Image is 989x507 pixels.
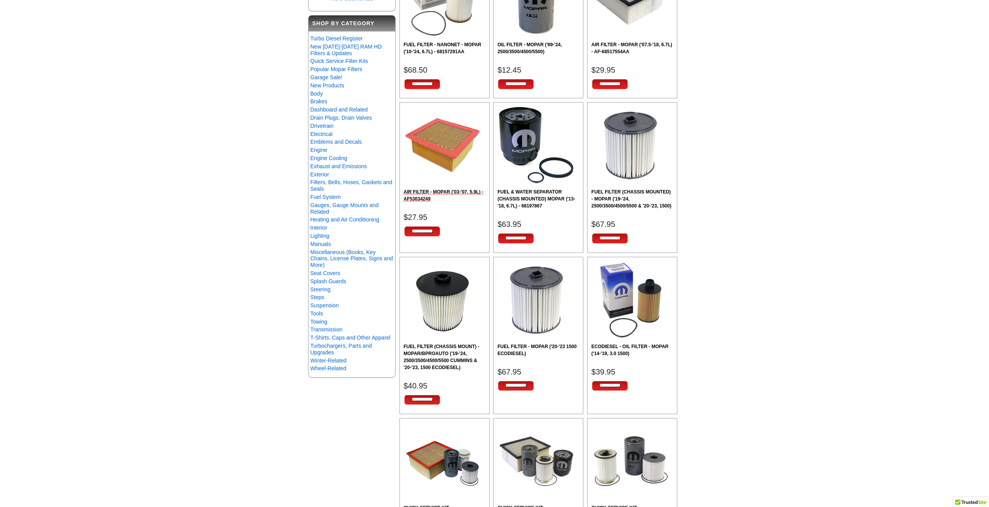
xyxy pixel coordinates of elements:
a: ECODIESEL - OIL FILTER - MOPAR ('14-'19, 3.0 1500) [591,343,673,357]
img: ECODIESEL - OIL FILTER - MOPAR ('14-'19, 3.0 1500) [591,261,669,339]
span: $39.95 [591,368,615,376]
a: Seat Covers [310,270,340,276]
a: Suspension [310,302,339,308]
a: Tools [310,310,323,317]
a: Engine Cooling [310,155,347,161]
img: FUEL & WATER SEPARATOR (CHASSIS MOUNTED) MOPAR ('13-'18, 6.7L) - 68197867 [497,106,575,184]
span: $68.50 [404,66,427,74]
a: AIR FILTER - MOPAR ('03-'07, 5.9L) - AF53034249 [404,188,485,202]
a: FUEL FILTER - NANONET - MOPAR ('10-'24, 6.7L) - 68157291AA [404,41,485,55]
a: Wheel-Related [310,365,347,371]
a: Manuals [310,241,331,247]
a: Brakes [310,98,328,105]
a: Body [310,91,323,97]
a: FUEL FILTER - MOPAR ('20-'23 1500 ECODIESEL) [497,343,579,357]
a: Popular Mopar Filters [310,66,363,72]
a: Dashboard and Related [310,106,368,113]
a: Splash Guards [310,278,347,284]
span: $67.95 [497,368,521,376]
a: Fuel System [310,194,341,200]
a: OIL FILTER - MOPAR ('89-'24, 2500/3500/4500/5500) [497,41,579,55]
a: New Products [310,82,344,89]
span: $29.95 [591,66,615,74]
a: Gauges, Gauge Mounts and Related [310,202,379,215]
img: QUICK SERVICE KIT (OIL/FUEL/FUEL) - MOPAR ('19-'24, 2500/3500/4500/5500) [591,422,669,500]
span: $12.45 [497,66,521,74]
a: Exterior [310,171,329,178]
a: Turbochargers, Parts and Upgrades [310,343,372,355]
span: $27.95 [404,213,427,221]
a: Interior [310,225,328,231]
a: Quick Service Filter Kits [310,58,368,64]
a: Turbo Diesel Register [310,35,363,42]
img: FUEL FILTER - MOPAR ('20-'23 1500 ECODIESEL) [497,261,575,339]
a: Drivetrain [310,123,334,129]
a: Emblems and Decals [310,139,362,145]
a: Transmission [310,326,343,333]
a: Electrical [310,131,333,137]
a: FUEL & WATER SEPARATOR (CHASSIS MOUNTED) MOPAR ('13-'18, 6.7L) - 68197867 [497,188,579,209]
a: Heating and Air Conditioning [310,216,379,223]
a: Garage Sale! [310,74,343,80]
a: Engine [310,147,328,153]
a: Lighting [310,233,330,239]
span: $63.95 [497,220,521,228]
a: Steps [310,294,324,300]
a: Steering [310,286,331,293]
a: Filters, Belts, Hoses, Gaskets and Seals [310,179,392,192]
a: T-Shirts, Caps and Other Apparel [310,335,391,341]
img: QUICK SERVICE KIT (AIR/OIL/FUEL/FUEL) - MOPAR ('13-'18, 2500/3500/4500/5500) [497,422,575,500]
span: $40.95 [404,382,427,390]
img: FUEL FILTER (CHASSIS MOUNT) - MOPAR/BPROAUTO ('19-'24, 2500/3500/4500/5500 CUMMINS & '20-'23, 150... [404,261,481,339]
span: $67.95 [591,220,615,228]
a: FUEL FILTER (CHASSIS MOUNT) - MOPAR/BPROAUTO ('19-'24, 2500/3500/4500/5500 CUMMINS & '20-'23, 150... [404,343,485,371]
a: Exhaust and Emissions [310,163,367,169]
a: Towing [310,319,328,325]
a: Miscellaneous (Books, Key Chains, License Plates, Signs and More) [310,249,393,268]
a: Drain Plugs, Drain Valves [310,115,372,121]
a: AIR FILTER - MOPAR ('07.5-'18, 6.7L) - AF-68517554AA [591,41,673,55]
a: FUEL FILTER (CHASSIS MOUNTED) - MOPAR ('19-'24, 2500/3500/4500/5500 & '20-'23, 1500) [591,188,673,209]
a: Winter-Related [310,357,347,364]
a: New [DATE]-[DATE] RAM HD Filters & Updates [310,44,382,56]
h2: Shop By Category [309,16,395,31]
img: QUICK SERVICE KIT (AIR/OIL/FUEL/FUEL) - MOPAR ('19-'24, 2500/3500/4500/5500) [404,422,481,500]
img: AIR FILTER - MOPAR ('03-'07, 5.9L) - AF53034249 [404,106,481,184]
img: FUEL FILTER (CHASSIS MOUNTED) - MOPAR ('19-'24, 2500/3500/4500/5500 & '20-'23, 1500) [591,106,669,184]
